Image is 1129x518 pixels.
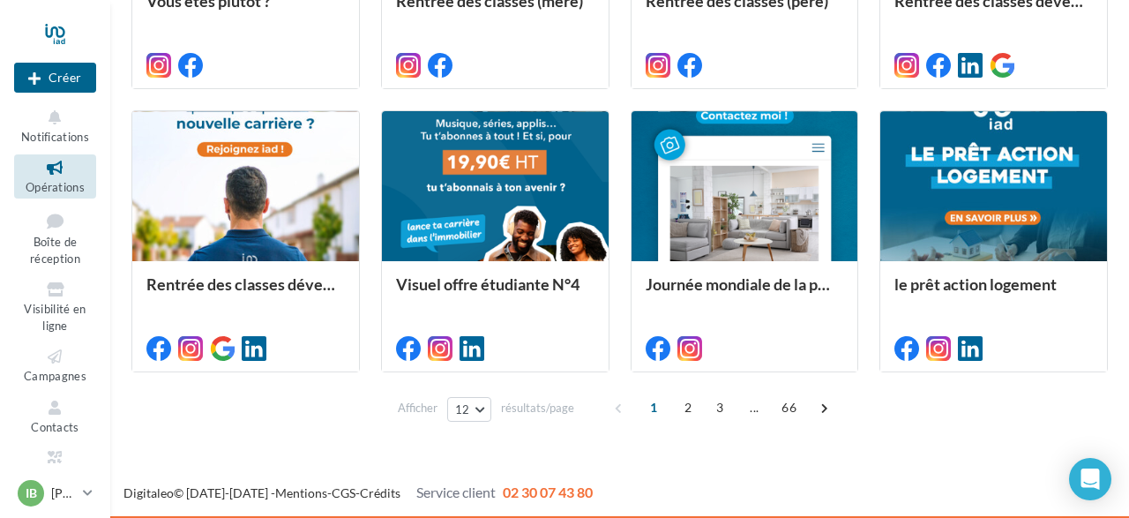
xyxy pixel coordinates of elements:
span: © [DATE]-[DATE] - - - [123,485,593,500]
a: Opérations [14,154,96,198]
a: IB [PERSON_NAME] [14,477,96,510]
div: le prêt action logement [894,275,1093,311]
div: Nouvelle campagne [14,63,96,93]
span: 3 [706,394,734,422]
a: Médiathèque [14,445,96,488]
button: Notifications [14,104,96,147]
div: Journée mondiale de la photographie [646,275,844,311]
div: Visuel offre étudiante N°4 [396,275,594,311]
button: Créer [14,63,96,93]
span: Opérations [26,180,85,194]
span: 12 [455,402,470,417]
p: [PERSON_NAME] [51,484,76,502]
span: Contacts [31,420,79,434]
a: Mentions [275,485,327,500]
span: 1 [639,394,668,422]
span: Campagnes [24,369,86,383]
span: Service client [416,484,496,500]
span: 02 30 07 43 80 [503,484,593,500]
span: résultats/page [501,400,574,417]
a: Boîte de réception [14,206,96,270]
span: 2 [674,394,702,422]
a: CGS [332,485,355,500]
span: ... [740,394,768,422]
span: 66 [774,394,804,422]
a: Visibilité en ligne [14,276,96,336]
span: Boîte de réception [30,235,80,266]
a: Digitaleo [123,485,174,500]
span: Afficher [398,400,437,417]
a: Crédits [360,485,400,500]
span: IB [26,484,37,502]
button: 12 [447,397,492,422]
div: Open Intercom Messenger [1069,458,1111,500]
span: Visibilité en ligne [24,302,86,333]
a: Campagnes [14,343,96,387]
div: Rentrée des classes développement (conseiller) [146,275,345,311]
a: Contacts [14,394,96,438]
span: Notifications [21,130,89,144]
